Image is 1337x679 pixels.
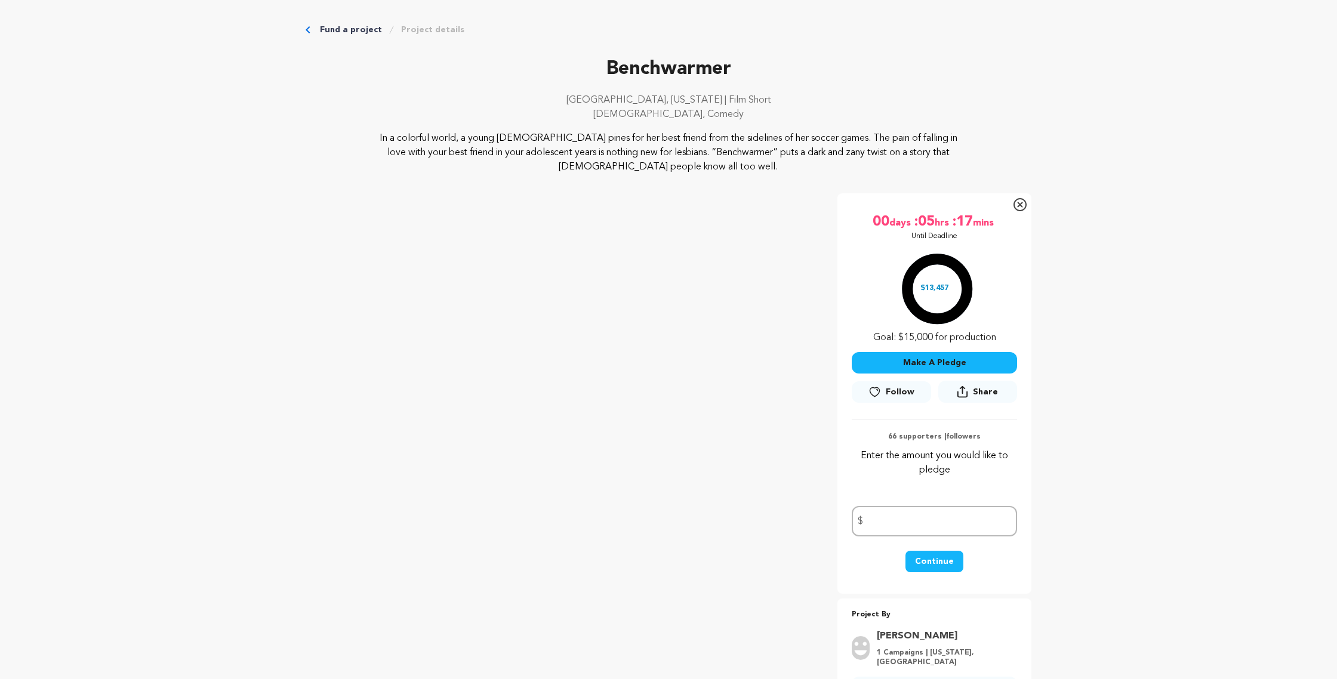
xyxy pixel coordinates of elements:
div: Breadcrumb [306,24,1031,36]
span: $ [858,514,863,529]
span: Follow [886,386,914,398]
span: mins [973,212,996,232]
p: 1 Campaigns | [US_STATE], [GEOGRAPHIC_DATA] [877,648,1010,667]
p: In a colorful world, a young [DEMOGRAPHIC_DATA] pines for her best friend from the sidelines of h... [378,131,959,174]
button: Share [938,381,1017,403]
span: :05 [913,212,935,232]
p: Project By [852,608,1017,622]
a: Goto Lida Everhart profile [877,629,1010,643]
span: Share [973,386,998,398]
span: Share [938,381,1017,408]
span: 00 [873,212,889,232]
p: [GEOGRAPHIC_DATA], [US_STATE] | Film Short [306,93,1031,107]
a: Follow [852,381,931,403]
span: hrs [935,212,951,232]
p: Enter the amount you would like to pledge [852,449,1017,477]
button: Continue [905,551,963,572]
p: [DEMOGRAPHIC_DATA], Comedy [306,107,1031,122]
span: :17 [951,212,973,232]
p: Until Deadline [911,232,957,241]
p: 66 supporters | followers [852,432,1017,442]
a: Fund a project [320,24,382,36]
span: days [889,212,913,232]
button: Make A Pledge [852,352,1017,374]
a: Project details [401,24,464,36]
img: user.png [852,636,870,660]
p: Benchwarmer [306,55,1031,84]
